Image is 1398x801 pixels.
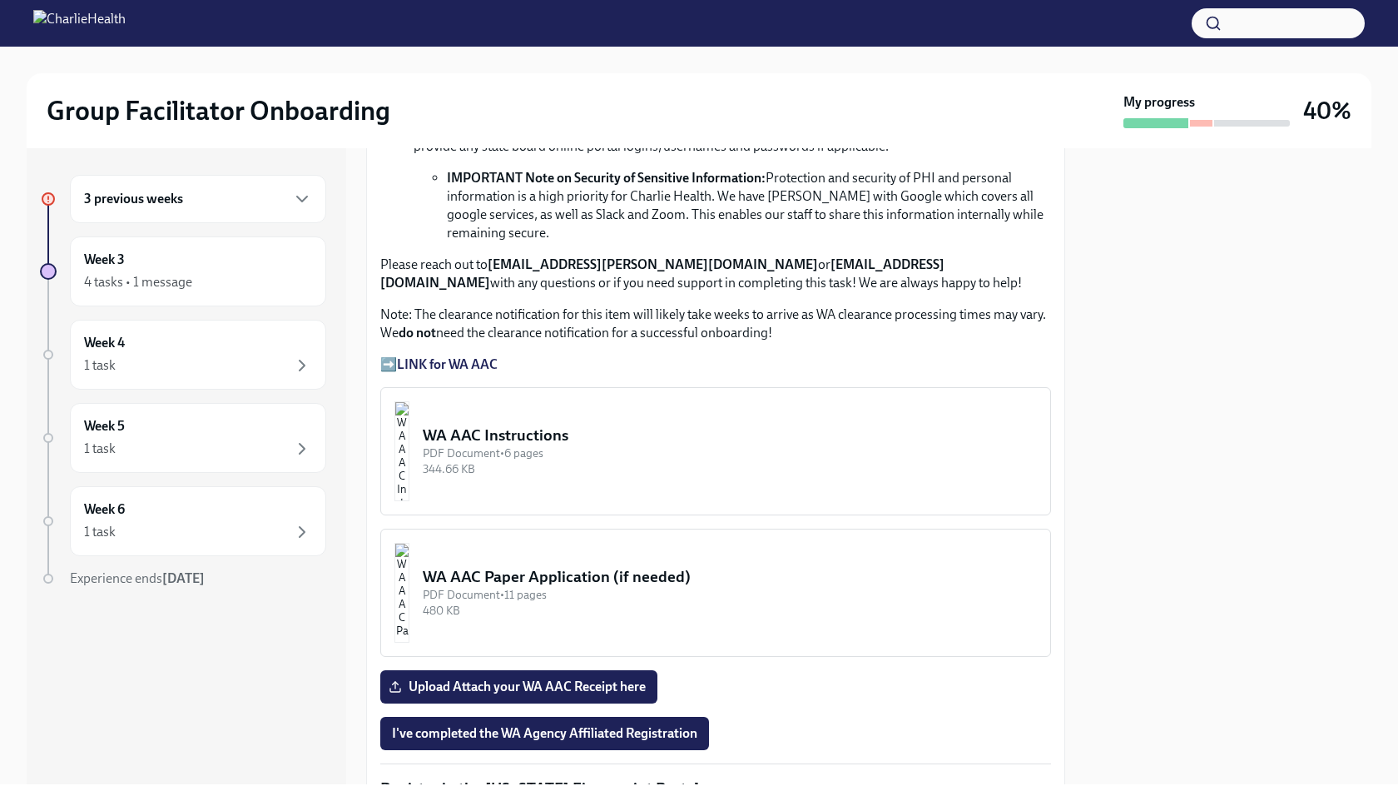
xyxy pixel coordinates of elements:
[84,334,125,352] h6: Week 4
[40,236,326,306] a: Week 34 tasks • 1 message
[380,256,1051,292] p: Please reach out to or with any questions or if you need support in completing this task! We are ...
[70,570,205,586] span: Experience ends
[488,256,818,272] strong: [EMAIL_ADDRESS][PERSON_NAME][DOMAIN_NAME]
[423,461,1037,477] div: 344.66 KB
[397,356,498,372] a: LINK for WA AAC
[394,543,409,643] img: WA AAC Paper Application (if needed)
[423,445,1037,461] div: PDF Document • 6 pages
[423,587,1037,603] div: PDF Document • 11 pages
[447,169,1051,242] li: Protection and security of PHI and personal information is a high priority for Charlie Health. We...
[399,325,436,341] strong: do not
[47,94,390,127] h2: Group Facilitator Onboarding
[380,670,657,704] label: Upload Attach your WA AAC Receipt here
[423,425,1037,446] div: WA AAC Instructions
[392,679,646,695] span: Upload Attach your WA AAC Receipt here
[84,500,125,519] h6: Week 6
[380,306,1051,342] p: Note: The clearance notification for this item will likely take weeks to arrive as WA clearance p...
[380,529,1051,657] button: WA AAC Paper Application (if needed)PDF Document•11 pages480 KB
[33,10,126,37] img: CharlieHealth
[447,170,766,186] strong: IMPORTANT Note on Security of Sensitive Information:
[40,320,326,390] a: Week 41 task
[1123,93,1195,112] strong: My progress
[392,725,697,742] span: I've completed the WA Agency Affiliated Registration
[1303,96,1351,126] h3: 40%
[84,417,125,435] h6: Week 5
[380,778,1051,799] p: Register in the [US_STATE] Fingerprint Portal
[380,356,1051,374] p: ➡️
[84,190,183,208] h6: 3 previous weeks
[380,717,709,750] button: I've completed the WA Agency Affiliated Registration
[423,566,1037,588] div: WA AAC Paper Application (if needed)
[84,251,125,269] h6: Week 3
[380,256,944,291] strong: [EMAIL_ADDRESS][DOMAIN_NAME]
[162,570,205,586] strong: [DATE]
[394,401,409,501] img: WA AAC Instructions
[84,440,116,458] div: 1 task
[380,387,1051,515] button: WA AAC InstructionsPDF Document•6 pages344.66 KB
[84,523,116,541] div: 1 task
[40,403,326,473] a: Week 51 task
[84,273,192,291] div: 4 tasks • 1 message
[84,356,116,375] div: 1 task
[423,603,1037,619] div: 480 KB
[40,486,326,556] a: Week 61 task
[70,175,326,223] div: 3 previous weeks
